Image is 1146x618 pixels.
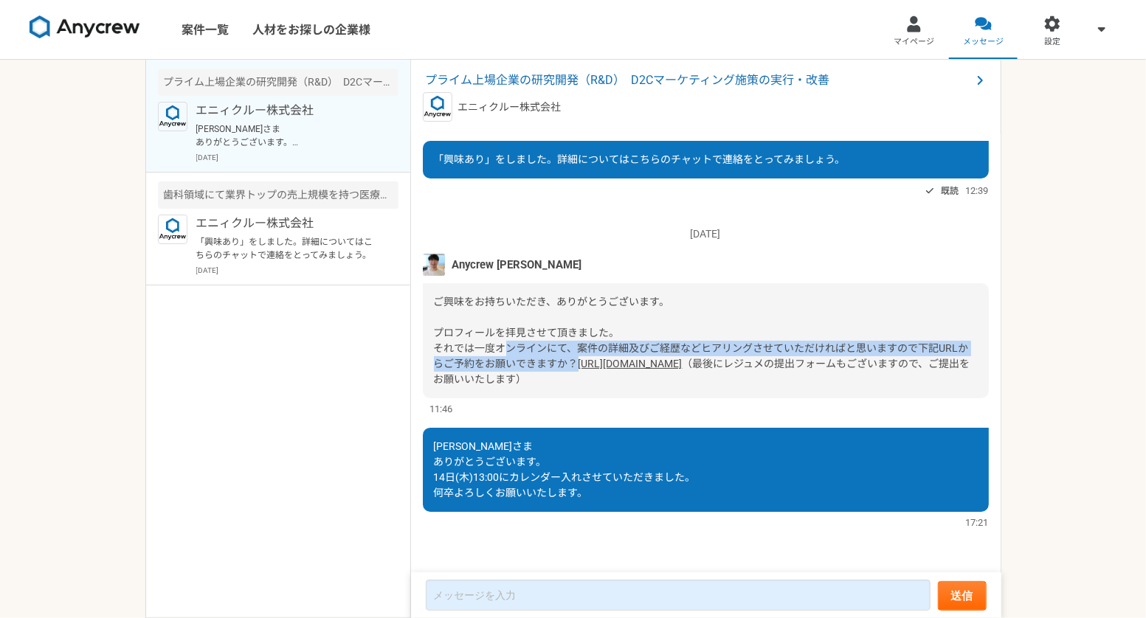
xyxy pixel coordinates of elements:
[158,181,398,209] div: 歯科領域にて業界トップの売上規模を持つ医療法人 マーケティングアドバイザー
[941,182,959,200] span: 既読
[30,15,140,39] img: 8DqYSo04kwAAAAASUVORK5CYII=
[434,440,696,499] span: [PERSON_NAME]さま ありがとうございます。 14日(木)13:00にカレンダー入れさせていただきました。 何卒よろしくお願いいたします。
[434,153,846,165] span: 「興味あり」をしました。詳細についてはこちらのチャットで連絡をとってみましょう。
[1044,36,1060,48] span: 設定
[434,358,970,385] span: （最後にレジュメの提出フォームもございますので、ご提出をお願いいたします）
[158,102,187,131] img: logo_text_blue_01.png
[158,215,187,244] img: logo_text_blue_01.png
[196,265,398,276] p: [DATE]
[894,36,934,48] span: マイページ
[966,184,989,198] span: 12:39
[423,254,445,276] img: %E3%83%95%E3%82%9A%E3%83%AD%E3%83%95%E3%82%A3%E3%83%BC%E3%83%AB%E7%94%BB%E5%83%8F%E3%81%AE%E3%82%...
[963,36,1004,48] span: メッセージ
[458,100,562,115] p: エニィクルー株式会社
[196,235,379,262] p: 「興味あり」をしました。詳細についてはこちらのチャットで連絡をとってみましょう。
[423,226,989,242] p: [DATE]
[196,102,379,119] p: エニィクルー株式会社
[196,215,379,232] p: エニィクルー株式会社
[579,358,683,369] a: [URL][DOMAIN_NAME]
[434,296,969,369] span: ご興味をお持ちいただき、ありがとうございます。 プロフィールを拝見させて頂きました。 それでは一度オンラインにて、案件の詳細及びご経歴などヒアリングさせていただければと思いますので下記URLから...
[452,257,581,273] span: Anycrew [PERSON_NAME]
[196,122,379,149] p: [PERSON_NAME]さま ありがとうございます。 14日(木)13:00にカレンダー入れさせていただきました。 何卒よろしくお願いいたします。
[196,152,398,163] p: [DATE]
[158,69,398,96] div: プライム上場企業の研究開発（R&D） D2Cマーケティング施策の実行・改善
[426,72,971,89] span: プライム上場企業の研究開発（R&D） D2Cマーケティング施策の実行・改善
[938,581,987,611] button: 送信
[429,402,452,416] span: 11:46
[423,92,452,122] img: logo_text_blue_01.png
[966,515,989,530] span: 17:21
